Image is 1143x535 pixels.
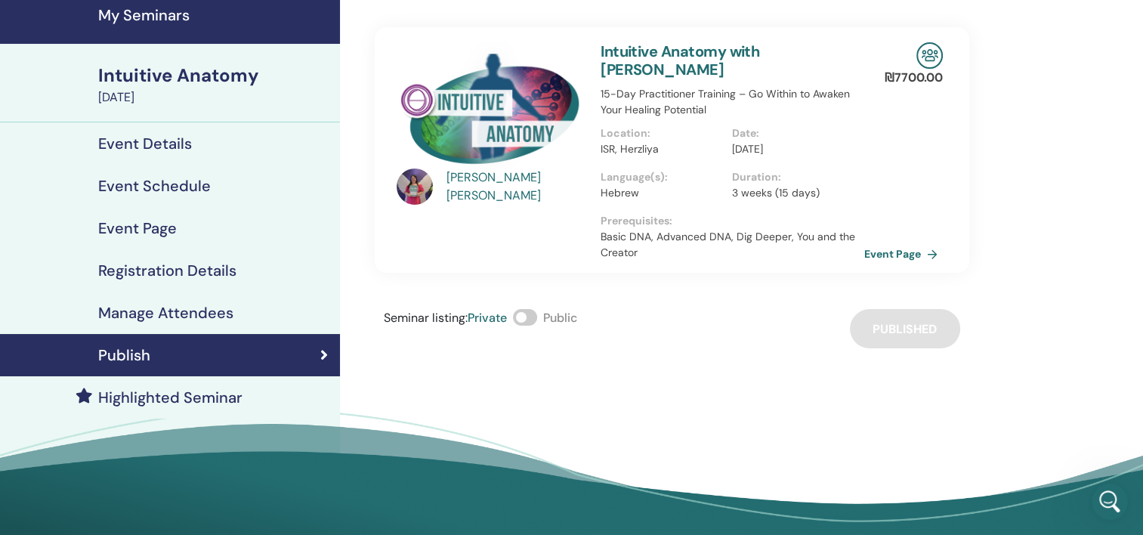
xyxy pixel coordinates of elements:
[89,63,340,107] a: Intuitive Anatomy[DATE]
[98,261,236,280] h4: Registration Details
[98,304,233,322] h4: Manage Attendees
[48,406,60,418] button: בוחר סמלי אמוג‘י
[601,169,723,185] p: Language(s) :
[864,243,944,265] a: Event Page
[24,218,236,308] div: In my list of courses as a teacher, there are several courses that have not been registered. And ...
[601,125,723,141] p: Location :
[15,347,287,359] div: בהמתנה לחבר/ת צוות
[264,6,292,35] button: go back
[732,169,854,185] p: Duration :
[98,177,211,195] h4: Event Schedule
[54,135,290,182] div: Sure thing! ThetaHealing will be back later [DATE].Operator • AI Agent• לפני 23 דקות
[98,346,150,364] h4: Publish
[601,42,759,79] a: Intuitive Anatomy with [PERSON_NAME]
[1092,484,1128,520] iframe: Intercom live chat
[66,39,278,68] div: Sorry, as a bot I couldn’t find an answer for that. Here’s what you can do
[259,400,283,424] button: …שלח הודעה
[397,42,582,173] img: Intuitive Anatomy
[601,141,723,157] p: ISR, Herzliya
[384,310,468,326] span: Seminar listing :
[98,219,177,237] h4: Event Page
[13,374,289,400] textarea: כאן המקום להקליד
[96,406,108,418] button: Start recording
[732,141,854,157] p: [DATE]
[601,86,864,118] p: 15-Day Practitioner Training – Go Within to Awaken Your Healing Potential
[123,19,217,34] p: נחזור מאוחר יותר היום
[150,8,229,19] h1: ThetaHealing
[601,213,864,229] p: Prerequisites :
[601,229,864,261] p: Basic DNA, Advanced DNA, Dig Deeper, You and the Creator
[124,185,278,194] div: Operator • AI Agent • לפני 23 דקות
[732,125,854,141] p: Date :
[397,169,433,205] img: default.jpg
[235,8,259,32] div: Profile image for ThetaHealing
[601,185,723,201] p: Hebrew
[543,310,577,326] span: Public
[12,89,290,135] div: Elena אומר…
[12,135,290,209] div: Operator אומר…
[12,89,136,122] div: Talk to a person 👤
[98,63,331,88] div: Intuitive Anatomy
[732,185,854,201] p: 3 weeks (15 days)
[66,144,278,173] div: Sure thing! ThetaHealing will be back later [DATE].
[37,6,66,35] button: בית
[98,6,331,24] h4: My Seminars
[23,406,36,418] button: העלה קובץ מצורף
[468,310,507,326] span: Private
[98,88,331,107] div: [DATE]
[12,29,290,89] div: Operator אומר…
[193,347,205,359] div: Profile image for ThetaHealing
[54,29,290,77] div: Sorry, as a bot I couldn’t find an answer for that. Here’s what you can do
[446,169,586,205] a: [PERSON_NAME] [PERSON_NAME]
[98,388,243,407] h4: Highlighted Seminar
[72,406,84,418] button: בוחר קובצי Gif
[98,135,192,153] h4: Event Details
[10,6,37,33] div: סגור
[916,42,943,69] img: In-Person Seminar
[12,209,290,335] div: Elena אומר…
[885,69,943,87] p: ₪ 7700.00
[12,209,248,317] div: In my list of courses as a teacher, there are several courses that have not been registered. And ...
[24,98,124,113] div: Talk to a person 👤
